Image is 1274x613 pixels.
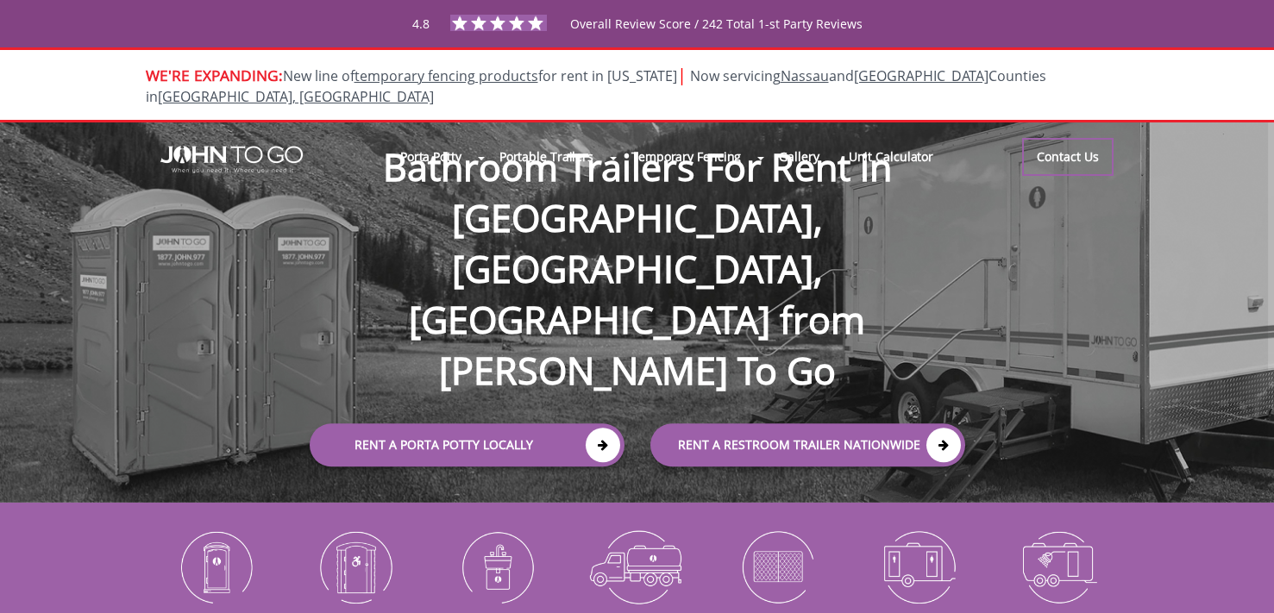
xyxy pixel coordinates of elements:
a: Contact Us [1022,138,1114,176]
h1: Bathroom Trailers For Rent in [GEOGRAPHIC_DATA], [GEOGRAPHIC_DATA], [GEOGRAPHIC_DATA] from [PERSO... [292,86,982,397]
img: Portable-Toilets-icon_N.png [159,522,273,611]
a: Unit Calculator [834,138,949,175]
a: Portable Trailers [485,138,608,175]
a: Gallery [764,138,833,175]
span: | [677,63,687,86]
span: 4.8 [412,16,430,32]
img: Waste-Services-icon_N.png [580,522,694,611]
a: Porta Potty [386,138,476,175]
img: Portable-Sinks-icon_N.png [439,522,554,611]
a: rent a RESTROOM TRAILER Nationwide [650,423,965,466]
a: Temporary Fencing [617,138,756,175]
img: Restroom-Trailers-icon_N.png [861,522,976,611]
span: Overall Review Score / 242 Total 1-st Party Reviews [570,16,863,66]
img: Shower-Trailers-icon_N.png [1001,522,1116,611]
span: WE'RE EXPANDING: [146,65,283,85]
a: Nassau [781,66,829,85]
a: Rent a Porta Potty Locally [310,423,624,466]
span: New line of for rent in [US_STATE] [146,66,1046,107]
a: [GEOGRAPHIC_DATA], [GEOGRAPHIC_DATA] [158,87,434,106]
a: [GEOGRAPHIC_DATA] [854,66,988,85]
img: ADA-Accessible-Units-icon_N.png [298,522,413,611]
img: JOHN to go [160,146,303,173]
img: Temporary-Fencing-cion_N.png [720,522,835,611]
a: temporary fencing products [355,66,538,85]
